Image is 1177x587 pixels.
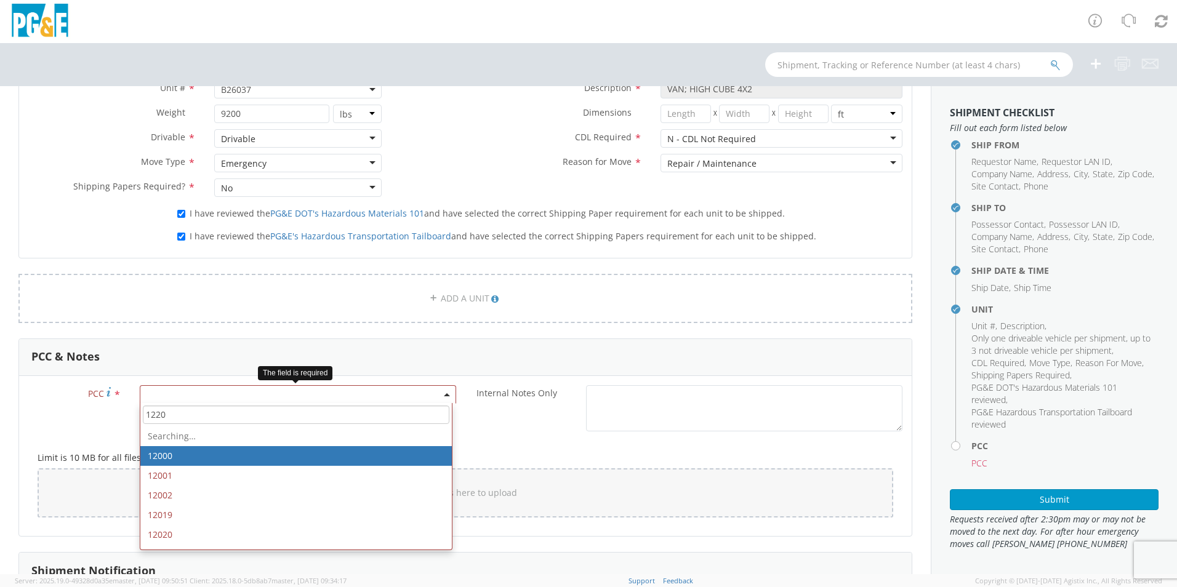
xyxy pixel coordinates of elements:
img: pge-logo-06675f144f4cfa6a6814.png [9,4,71,40]
span: Possessor LAN ID [1049,218,1118,230]
div: Repair / Maintenance [667,158,757,170]
h4: Unit [971,305,1159,314]
span: Reason for Move [563,156,632,167]
span: I have reviewed the and have selected the correct Shipping Paper requirement for each unit to be ... [190,207,785,219]
span: PG&E Hazardous Transportation Tailboard reviewed [971,406,1132,430]
a: Feedback [663,576,693,585]
li: , [971,332,1155,357]
li: 12020 [140,525,452,545]
span: Description [1000,320,1045,332]
span: CDL Required [971,357,1024,369]
li: , [1075,357,1144,369]
span: B26037 [221,84,375,95]
li: , [1074,231,1090,243]
span: PCC [88,388,104,399]
span: PCC [971,457,987,469]
li: 12019 [140,505,452,525]
span: Move Type [1029,357,1071,369]
span: Copyright © [DATE]-[DATE] Agistix Inc., All Rights Reserved [975,576,1162,586]
span: Only one driveable vehicle per shipment, up to 3 not driveable vehicle per shipment [971,332,1151,356]
li: , [1000,320,1046,332]
span: Possessor Contact [971,218,1044,230]
span: City [1074,168,1088,180]
span: State [1093,168,1113,180]
div: Emergency [221,158,267,170]
span: Drivable [151,131,185,143]
span: Ship Date [971,282,1009,293]
a: PG&E DOT's Hazardous Materials 101 [270,207,424,219]
h4: Ship From [971,140,1159,150]
span: Address [1037,168,1069,180]
li: 12000 [140,446,452,466]
li: , [1049,218,1120,231]
li: , [971,180,1021,193]
span: X [769,105,778,123]
span: Address [1037,231,1069,242]
span: Unit # [971,320,995,332]
span: Shipping Papers Required [971,369,1070,381]
button: Submit [950,489,1159,510]
li: , [971,282,1011,294]
h4: Ship To [971,203,1159,212]
span: City [1074,231,1088,242]
span: Move Type [141,156,185,167]
a: PG&E's Hazardous Transportation Tailboard [270,230,451,242]
h3: Shipment Notification [31,565,156,577]
li: , [971,381,1155,406]
span: Phone [1024,243,1048,255]
h4: Ship Date & Time [971,266,1159,275]
li: , [971,243,1021,255]
span: Internal Notes Only [476,387,557,399]
li: , [1093,168,1115,180]
span: Unit # [160,82,185,94]
span: Server: 2025.19.0-49328d0a35e [15,576,188,585]
span: Weight [156,106,185,118]
span: master, [DATE] 09:34:17 [271,576,347,585]
span: PG&E DOT's Hazardous Materials 101 reviewed [971,381,1117,405]
span: Zip Code [1118,231,1152,242]
span: CDL Required [575,131,632,143]
span: Shipping Papers Required? [73,180,185,192]
span: B26037 [214,80,382,98]
h3: PCC & Notes [31,351,100,363]
li: Searching… [140,426,452,446]
a: ADD A UNIT [18,274,912,323]
span: master, [DATE] 09:50:51 [113,576,188,585]
span: X [711,105,720,123]
li: 12001 [140,466,452,485]
li: , [1093,231,1115,243]
span: Site Contact [971,243,1019,255]
h5: Limit is 10 MB for all files and 10 MB for a one file. Only .pdf, .png and .jpeg files may be upl... [38,453,893,462]
span: Requestor LAN ID [1042,156,1111,167]
li: , [1042,156,1112,168]
span: Phone [1024,180,1048,192]
span: Dimensions [583,106,632,118]
li: , [1118,231,1154,243]
li: , [1029,357,1072,369]
input: I have reviewed thePG&E's Hazardous Transportation Tailboardand have selected the correct Shippin... [177,233,185,241]
span: Company Name [971,231,1032,242]
span: Zip Code [1118,168,1152,180]
span: Fill out each form listed below [950,122,1159,134]
div: N - CDL Not Required [667,133,756,145]
span: Ship Time [1014,282,1051,293]
input: Shipment, Tracking or Reference Number (at least 4 chars) [765,52,1073,77]
input: I have reviewed thePG&E DOT's Hazardous Materials 101and have selected the correct Shipping Paper... [177,210,185,218]
span: Client: 2025.18.0-5db8ab7 [190,576,347,585]
span: State [1093,231,1113,242]
li: 12021 [140,545,452,564]
li: , [971,320,997,332]
h4: PCC [971,441,1159,450]
span: Drop files here to upload [414,487,517,498]
span: Reason For Move [1075,357,1142,369]
li: , [1037,168,1071,180]
span: Requestor Name [971,156,1037,167]
li: , [971,168,1034,180]
input: Length [661,105,711,123]
li: , [971,156,1038,168]
input: Height [778,105,829,123]
span: Description [584,82,632,94]
div: Drivable [221,133,255,145]
li: , [971,357,1026,369]
li: , [1118,168,1154,180]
